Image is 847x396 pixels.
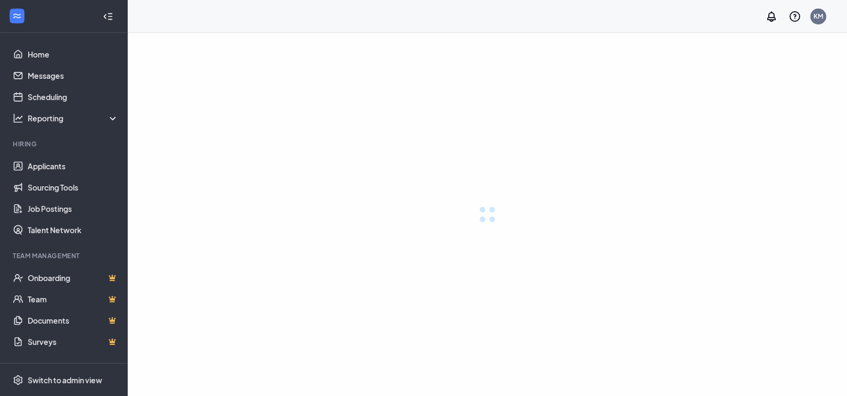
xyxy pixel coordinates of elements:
[28,198,119,219] a: Job Postings
[28,65,119,86] a: Messages
[28,331,119,352] a: SurveysCrown
[28,177,119,198] a: Sourcing Tools
[28,288,119,310] a: TeamCrown
[13,139,117,148] div: Hiring
[788,10,801,23] svg: QuestionInfo
[28,310,119,331] a: DocumentsCrown
[103,11,113,22] svg: Collapse
[13,375,23,385] svg: Settings
[28,113,119,123] div: Reporting
[28,155,119,177] a: Applicants
[28,86,119,108] a: Scheduling
[13,251,117,260] div: Team Management
[28,44,119,65] a: Home
[765,10,778,23] svg: Notifications
[12,11,22,21] svg: WorkstreamLogo
[28,375,102,385] div: Switch to admin view
[813,12,823,21] div: KM
[13,113,23,123] svg: Analysis
[28,219,119,241] a: Talent Network
[28,267,119,288] a: OnboardingCrown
